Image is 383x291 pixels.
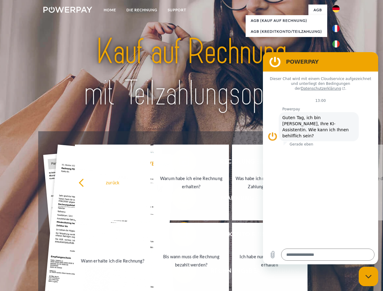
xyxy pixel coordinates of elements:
[232,145,307,220] a: Was habe ich noch offen, ist meine Zahlung eingegangen?
[359,267,378,286] iframe: Schaltfläche zum Öffnen des Messaging-Fensters; Konversation läuft
[163,5,191,15] a: SUPPORT
[79,256,147,265] div: Wann erhalte ich die Rechnung?
[236,253,304,269] div: Ich habe nur eine Teillieferung erhalten
[246,15,327,26] a: AGB (Kauf auf Rechnung)
[157,253,225,269] div: Bis wann muss die Rechnung bezahlt werden?
[99,5,121,15] a: Home
[79,178,147,186] div: zurück
[236,174,304,191] div: Was habe ich noch offen, ist meine Zahlung eingegangen?
[58,29,325,116] img: title-powerpay_de.svg
[308,5,327,15] a: agb
[157,174,225,191] div: Warum habe ich eine Rechnung erhalten?
[246,26,327,37] a: AGB (Kreditkonto/Teilzahlung)
[43,7,92,13] img: logo-powerpay-white.svg
[263,52,378,264] iframe: Messaging-Fenster
[332,40,340,48] img: it
[332,5,340,12] img: de
[121,5,163,15] a: DIE RECHNUNG
[332,25,340,32] img: fr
